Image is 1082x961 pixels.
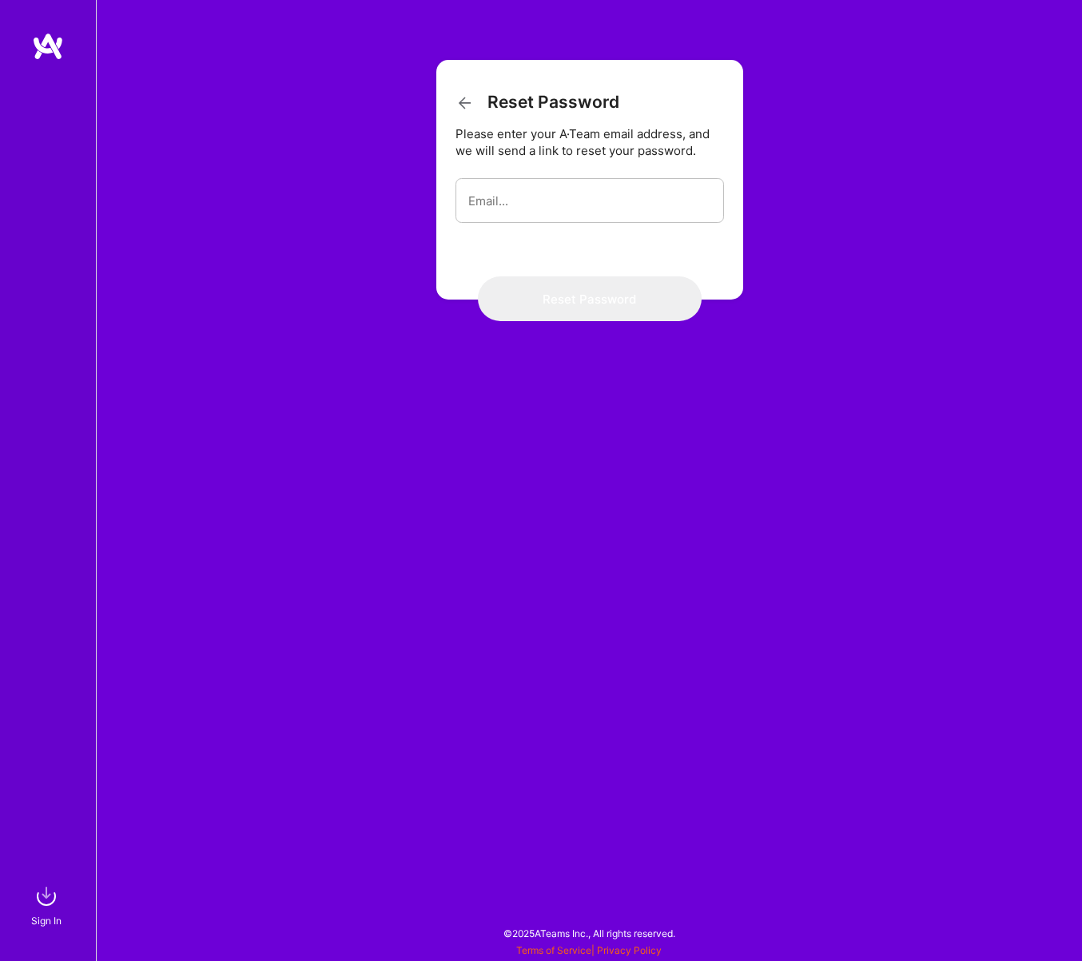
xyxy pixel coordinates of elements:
[455,125,724,159] div: Please enter your A·Team email address, and we will send a link to reset your password.
[597,944,662,956] a: Privacy Policy
[455,92,619,113] h3: Reset Password
[31,912,62,929] div: Sign In
[516,944,591,956] a: Terms of Service
[516,944,662,956] span: |
[468,181,711,221] input: Email...
[455,93,475,113] i: icon ArrowBack
[34,880,62,929] a: sign inSign In
[30,880,62,912] img: sign in
[32,32,64,61] img: logo
[478,276,702,321] button: Reset Password
[96,913,1082,953] div: © 2025 ATeams Inc., All rights reserved.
